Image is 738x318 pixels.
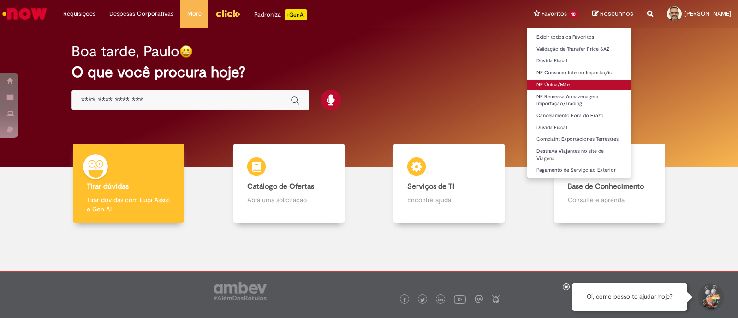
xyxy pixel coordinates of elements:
div: Padroniza [254,9,307,20]
img: logo_footer_facebook.png [402,298,407,302]
img: logo_footer_workplace.png [475,295,483,303]
a: Rascunhos [592,10,633,18]
h2: Boa tarde, Paulo [71,43,179,60]
a: Dúvida Fiscal [527,123,631,133]
p: Consulte e aprenda [568,195,651,204]
img: logo_footer_linkedin.png [438,297,443,303]
b: Tirar dúvidas [87,182,129,191]
a: Validação de Transfer Price SAZ [527,44,631,54]
span: Requisições [63,9,95,18]
img: logo_footer_youtube.png [454,293,466,305]
span: More [187,9,202,18]
a: Catálogo de Ofertas Abra uma solicitação [209,144,369,223]
p: Tirar dúvidas com Lupi Assist e Gen Ai [87,195,170,214]
p: Encontre ajuda [407,195,491,204]
img: click_logo_yellow_360x200.png [215,6,240,20]
div: Oi, como posso te ajudar hoje? [572,283,687,311]
a: NF Consumo Interno Importação [527,68,631,78]
p: +GenAi [285,9,307,20]
img: logo_footer_twitter.png [420,298,425,302]
img: happy-face.png [179,45,193,58]
span: 10 [569,11,578,18]
a: Complaint Exportaciones Terrestres [527,134,631,144]
a: NF Remessa Armazenagem Importação/Trading [527,92,631,109]
a: Pagamento de Serviço ao Exterior [527,165,631,175]
b: Base de Conhecimento [568,182,644,191]
b: Catálogo de Ofertas [247,182,314,191]
p: Abra uma solicitação [247,195,331,204]
a: Cancelamento Fora do Prazo [527,111,631,121]
span: Despesas Corporativas [109,9,173,18]
h2: O que você procura hoje? [71,64,667,80]
a: Destrava Viajantes no site de Viagens [527,146,631,163]
img: logo_footer_naosei.png [492,295,500,303]
span: [PERSON_NAME] [684,10,731,18]
img: ServiceNow [1,5,48,23]
a: Exibir todos os Favoritos [527,32,631,42]
a: NF Única/Mãe [527,80,631,90]
button: Iniciar Conversa de Suporte [696,283,724,311]
img: logo_footer_ambev_rotulo_gray.png [214,282,267,300]
ul: Favoritos [527,28,631,178]
a: Tirar dúvidas Tirar dúvidas com Lupi Assist e Gen Ai [48,144,209,223]
b: Serviços de TI [407,182,454,191]
a: Dúvida Fiscal [527,56,631,66]
a: Base de Conhecimento Consulte e aprenda [530,144,690,223]
span: Rascunhos [600,9,633,18]
span: Favoritos [542,9,567,18]
a: Serviços de TI Encontre ajuda [369,144,530,223]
